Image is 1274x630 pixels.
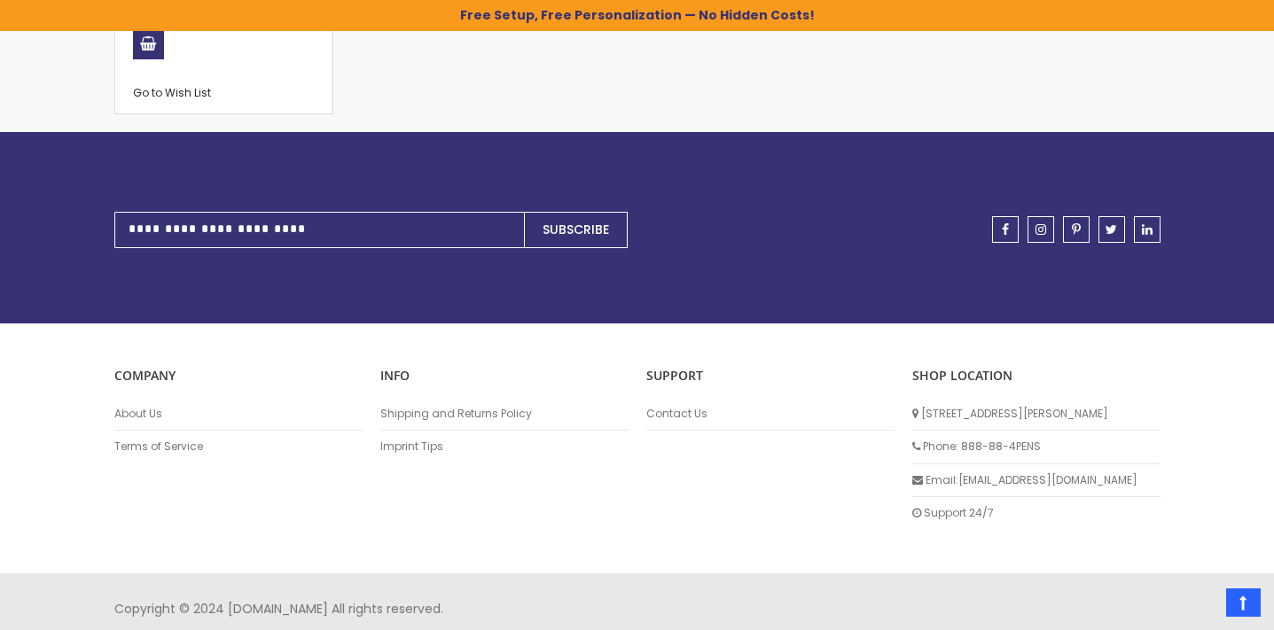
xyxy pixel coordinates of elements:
span: twitter [1106,223,1117,236]
li: Phone: 888-88-4PENS [912,431,1161,463]
p: COMPANY [114,368,363,385]
span: Copyright © 2024 [DOMAIN_NAME] All rights reserved. [114,600,443,618]
li: Support 24/7 [912,497,1161,529]
a: twitter [1098,216,1125,243]
span: Subscribe [543,221,609,238]
button: Subscribe [524,212,628,248]
span: pinterest [1072,223,1081,236]
a: linkedin [1134,216,1161,243]
a: instagram [1028,216,1054,243]
span: linkedin [1142,223,1153,236]
p: Support [646,368,895,385]
iframe: Google Customer Reviews [1128,582,1274,630]
p: SHOP LOCATION [912,368,1161,385]
span: facebook [1002,223,1009,236]
a: Imprint Tips [380,439,629,454]
span: instagram [1036,223,1046,236]
li: [STREET_ADDRESS][PERSON_NAME] [912,398,1161,431]
p: INFO [380,368,629,385]
a: Go to Wish List [133,86,211,100]
a: Shipping and Returns Policy [380,407,629,421]
li: Email: [EMAIL_ADDRESS][DOMAIN_NAME] [912,464,1161,497]
a: facebook [992,216,1019,243]
a: Contact Us [646,407,895,421]
a: pinterest [1063,216,1090,243]
a: About Us [114,407,363,421]
span: Go to Wish List [133,85,211,100]
a: Terms of Service [114,439,363,454]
